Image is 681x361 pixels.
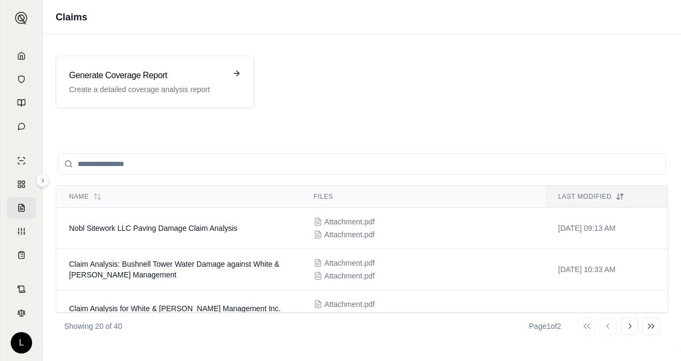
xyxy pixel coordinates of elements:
a: Claim Coverage [7,197,36,219]
button: Expand sidebar [36,174,49,187]
th: Files [301,186,546,208]
a: Prompt Library [7,92,36,114]
a: Coverage Table [7,244,36,266]
span: Claim Analysis for White & Katzman Management Inc. and W&K Property Services, LLC: Bushnell Tower... [69,304,281,334]
span: Attachment.pdf [324,299,375,310]
h1: Claims [56,10,87,25]
td: [DATE] 09:13 AM [546,208,668,249]
a: Contract Analysis [7,279,36,300]
span: Nobl Sitework LLC Paving Damage Claim Analysis [69,224,237,232]
p: Create a detailed coverage analysis report [69,84,226,95]
td: [DATE] 10:33 AM [546,249,668,290]
span: Attachment.pdf [324,312,375,322]
a: Policy Comparisons [7,174,36,195]
div: Page 1 of 2 [529,321,561,332]
a: Legal Search Engine [7,302,36,324]
span: Attachment.pdf [324,216,375,227]
div: Last modified [558,192,655,201]
a: Chat [7,116,36,137]
span: Attachment.pdf [324,258,375,268]
a: Home [7,45,36,66]
td: [DATE] 10:24 AM [546,290,668,349]
a: Single Policy [7,150,36,171]
a: Documents Vault [7,69,36,90]
div: Name [69,192,288,201]
img: Expand sidebar [15,12,28,25]
button: Expand sidebar [11,7,32,29]
span: Claim Analysis: Bushnell Tower Water Damage against White & Katzman Management [69,260,279,279]
div: L [11,332,32,354]
p: Showing 20 of 40 [64,321,122,332]
span: Attachment.pdf [324,270,375,281]
span: Attachment.pdf [324,229,375,240]
a: Custom Report [7,221,36,242]
h3: Generate Coverage Report [69,69,226,82]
